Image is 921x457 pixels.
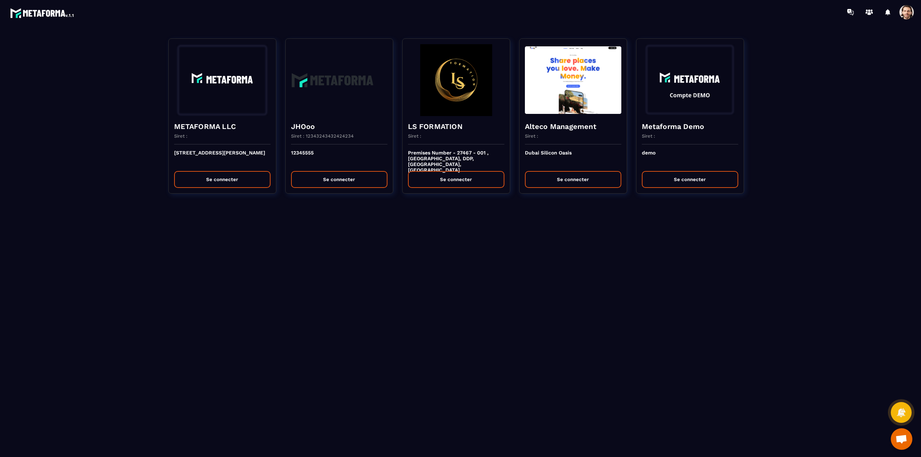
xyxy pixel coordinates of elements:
[642,44,738,116] img: funnel-background
[642,150,738,166] p: demo
[174,133,187,139] p: Siret :
[291,44,387,116] img: funnel-background
[642,133,655,139] p: Siret :
[174,171,271,188] button: Se connecter
[174,121,271,131] h4: METAFORMA LLC
[525,150,621,166] p: Dubai Silicon Oasis
[408,150,504,166] p: Premises Number - 27467 - 001 , [GEOGRAPHIC_DATA], DDP, [GEOGRAPHIC_DATA], [GEOGRAPHIC_DATA]
[10,6,75,19] img: logo
[525,44,621,116] img: funnel-background
[174,150,271,166] p: [STREET_ADDRESS][PERSON_NAME]
[291,150,387,166] p: 12345555
[408,44,504,116] img: funnel-background
[291,133,354,139] p: Siret : 12343243432424234
[642,171,738,188] button: Se connecter
[891,428,912,450] a: Mở cuộc trò chuyện
[291,121,387,131] h4: JHOoo
[174,44,271,116] img: funnel-background
[408,133,421,139] p: Siret :
[408,171,504,188] button: Se connecter
[642,121,738,131] h4: Metaforma Demo
[525,121,621,131] h4: Alteco Management
[525,133,538,139] p: Siret :
[291,171,387,188] button: Se connecter
[525,171,621,188] button: Se connecter
[408,121,504,131] h4: LS FORMATION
